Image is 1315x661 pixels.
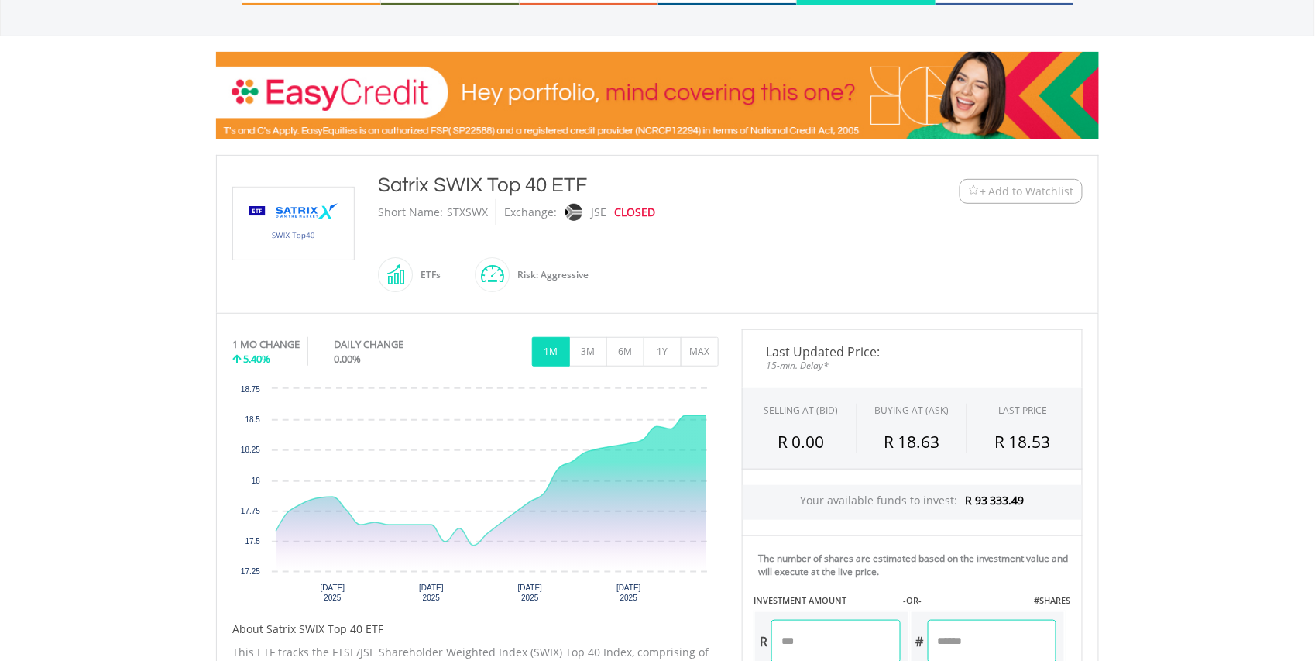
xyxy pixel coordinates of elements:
text: 18.75 [241,385,260,394]
div: Satrix SWIX Top 40 ETF [378,171,864,199]
span: R 93 333.49 [965,493,1025,508]
span: 0.00% [334,352,361,366]
button: MAX [681,337,719,367]
text: [DATE] 2025 [518,584,543,602]
span: R 18.63 [884,431,939,453]
div: STXSWX [447,199,488,225]
label: INVESTMENT AMOUNT [754,594,846,607]
span: 15-min. Delay* [754,358,1070,373]
text: 17.75 [241,507,260,515]
button: 3M [569,337,607,367]
img: jse.png [565,204,582,221]
text: 18 [252,477,261,485]
div: Short Name: [378,199,443,225]
div: LAST PRICE [998,404,1047,417]
div: 1 MO CHANGE [232,337,300,352]
div: JSE [591,199,606,225]
button: 1M [532,337,570,367]
button: Watchlist + Add to Watchlist [960,179,1083,204]
div: The number of shares are estimated based on the investment value and will execute at the live price. [758,552,1076,578]
div: Chart. Highcharts interactive chart. [232,381,719,614]
text: [DATE] 2025 [321,584,345,602]
svg: Interactive chart [232,381,718,614]
div: DAILY CHANGE [334,337,455,352]
button: 6M [606,337,644,367]
span: + Add to Watchlist [980,184,1074,199]
text: 18.5 [245,415,261,424]
text: 17.25 [241,567,260,576]
label: #SHARES [1035,594,1071,607]
label: -OR- [903,594,922,607]
text: 18.25 [241,446,260,454]
button: 1Y [644,337,682,367]
span: 5.40% [243,352,270,366]
span: Last Updated Price: [754,346,1070,358]
span: BUYING AT (ASK) [874,404,949,417]
img: EQU.ZA.STXSWX.png [235,188,352,260]
div: SELLING AT (BID) [764,404,839,417]
span: R 0.00 [778,431,825,453]
span: R 18.53 [995,431,1051,453]
div: Exchange: [504,199,557,225]
img: Watchlist [968,185,980,197]
div: Your available funds to invest: [743,485,1082,520]
div: ETFs [413,256,441,294]
text: [DATE] 2025 [616,584,641,602]
img: EasyCredit Promotion Banner [216,52,1099,139]
h5: About Satrix SWIX Top 40 ETF [232,621,719,637]
div: Risk: Aggressive [510,256,589,294]
text: 17.5 [245,537,261,546]
text: [DATE] 2025 [419,584,444,602]
div: CLOSED [614,199,655,225]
